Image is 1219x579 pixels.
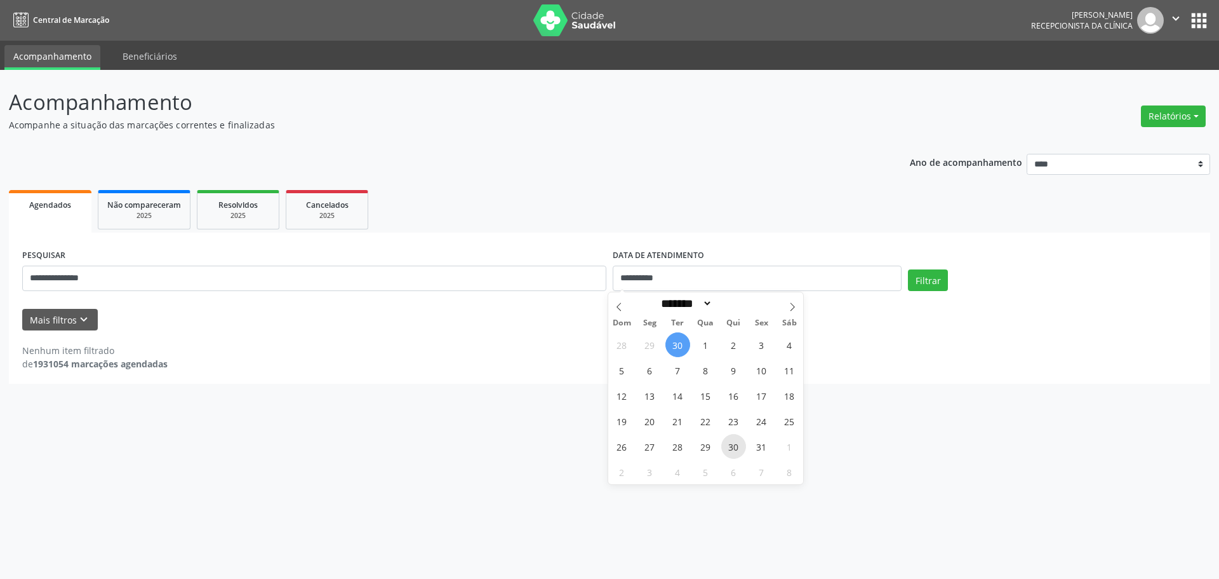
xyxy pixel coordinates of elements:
[1031,20,1133,31] span: Recepcionista da clínica
[665,434,690,459] span: Outubro 28, 2025
[691,319,719,327] span: Qua
[712,297,754,310] input: Year
[637,383,662,408] span: Outubro 13, 2025
[1137,7,1164,34] img: img
[1031,10,1133,20] div: [PERSON_NAME]
[609,460,634,484] span: Novembro 2, 2025
[77,313,91,327] i: keyboard_arrow_down
[609,383,634,408] span: Outubro 12, 2025
[665,409,690,433] span: Outubro 21, 2025
[749,434,774,459] span: Outubro 31, 2025
[777,434,802,459] span: Novembro 1, 2025
[908,269,948,291] button: Filtrar
[749,460,774,484] span: Novembro 7, 2025
[613,246,704,266] label: DATA DE ATENDIMENTO
[777,460,802,484] span: Novembro 8, 2025
[1188,10,1210,32] button: apps
[657,297,713,310] select: Month
[749,358,774,383] span: Outubro 10, 2025
[637,460,662,484] span: Novembro 3, 2025
[33,358,168,370] strong: 1931054 marcações agendadas
[775,319,803,327] span: Sáb
[637,358,662,383] span: Outubro 6, 2025
[747,319,775,327] span: Sex
[1169,11,1183,25] i: 
[693,434,718,459] span: Outubro 29, 2025
[22,246,65,266] label: PESQUISAR
[1164,7,1188,34] button: 
[665,383,690,408] span: Outubro 14, 2025
[107,211,181,221] div: 2025
[721,434,746,459] span: Outubro 30, 2025
[777,409,802,433] span: Outubro 25, 2025
[693,383,718,408] span: Outubro 15, 2025
[306,200,349,210] span: Cancelados
[663,319,691,327] span: Ter
[107,200,181,210] span: Não compareceram
[295,211,359,221] div: 2025
[22,357,168,371] div: de
[910,154,1022,170] p: Ano de acompanhamento
[206,211,270,221] div: 2025
[637,409,662,433] span: Outubro 20, 2025
[609,409,634,433] span: Outubro 19, 2025
[777,383,802,408] span: Outubro 18, 2025
[218,200,258,210] span: Resolvidos
[693,409,718,433] span: Outubro 22, 2025
[9,118,849,132] p: Acompanhe a situação das marcações correntes e finalizadas
[1141,106,1206,127] button: Relatórios
[721,332,746,357] span: Outubro 2, 2025
[721,409,746,433] span: Outubro 23, 2025
[719,319,747,327] span: Qui
[4,45,100,70] a: Acompanhamento
[749,383,774,408] span: Outubro 17, 2025
[721,383,746,408] span: Outubro 16, 2025
[637,332,662,357] span: Setembro 29, 2025
[9,86,849,118] p: Acompanhamento
[777,332,802,357] span: Outubro 4, 2025
[665,460,690,484] span: Novembro 4, 2025
[721,358,746,383] span: Outubro 9, 2025
[693,460,718,484] span: Novembro 5, 2025
[749,409,774,433] span: Outubro 24, 2025
[114,45,186,67] a: Beneficiários
[609,434,634,459] span: Outubro 26, 2025
[777,358,802,383] span: Outubro 11, 2025
[721,460,746,484] span: Novembro 6, 2025
[636,319,663,327] span: Seg
[693,332,718,357] span: Outubro 1, 2025
[665,332,690,357] span: Setembro 30, 2025
[9,10,109,31] a: Central de Marcação
[665,358,690,383] span: Outubro 7, 2025
[22,309,98,331] button: Mais filtroskeyboard_arrow_down
[749,332,774,357] span: Outubro 3, 2025
[609,358,634,383] span: Outubro 5, 2025
[29,200,71,210] span: Agendados
[22,344,168,357] div: Nenhum item filtrado
[609,332,634,357] span: Setembro 28, 2025
[693,358,718,383] span: Outubro 8, 2025
[608,319,636,327] span: Dom
[637,434,662,459] span: Outubro 27, 2025
[33,15,109,25] span: Central de Marcação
